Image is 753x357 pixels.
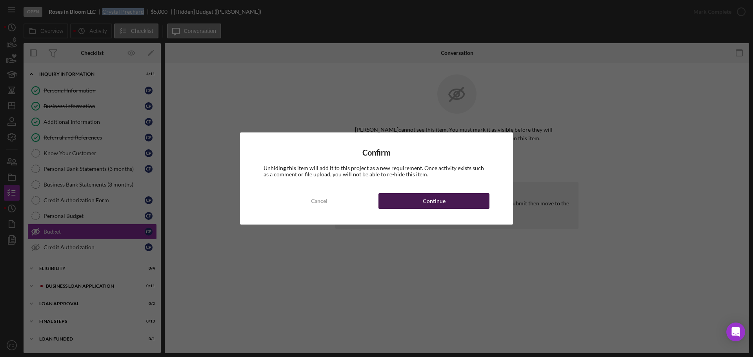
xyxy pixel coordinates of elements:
div: Unhiding this item will add it to this project as a new requirement. Once activity exists such as... [264,165,489,178]
div: Continue [423,193,446,209]
div: Open Intercom Messenger [726,323,745,341]
button: Cancel [264,193,375,209]
div: Cancel [311,193,327,209]
button: Continue [378,193,489,209]
h4: Confirm [264,148,489,157]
